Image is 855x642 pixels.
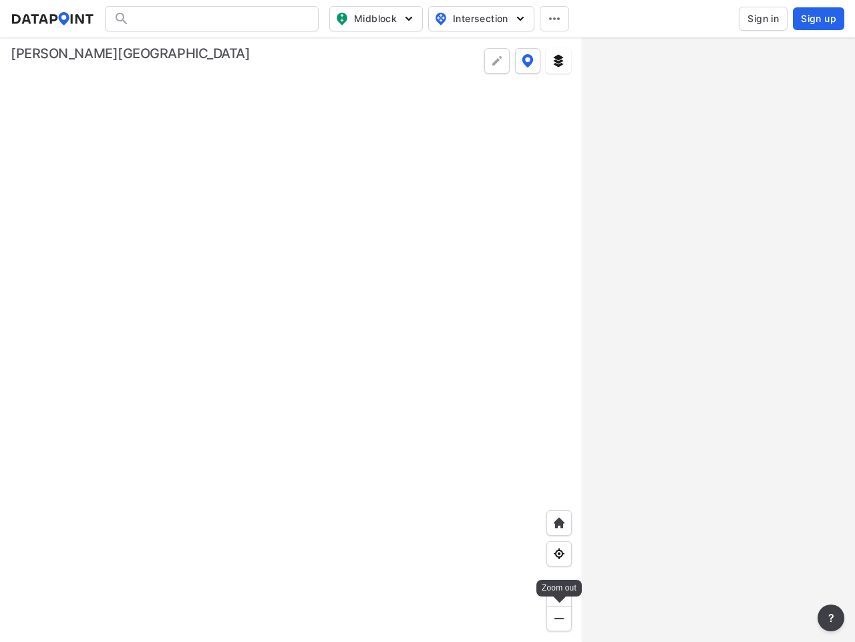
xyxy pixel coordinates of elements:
[11,12,94,25] img: dataPointLogo.9353c09d.svg
[736,7,790,31] a: Sign in
[552,54,565,68] img: layers.ee07997e.svg
[334,11,350,27] img: map_pin_mid.602f9df1.svg
[428,6,534,31] button: Intersection
[790,7,844,30] a: Sign up
[546,510,572,536] div: Home
[801,12,836,25] span: Sign up
[818,605,844,631] button: more
[335,11,414,27] span: Midblock
[552,612,566,625] img: MAAAAAElFTkSuQmCC
[552,588,566,602] img: ZvzfEJKXnyWIrJytrsY285QMwk63cM6Drc+sIAAAAASUVORK5CYII=
[329,6,423,31] button: Midblock
[546,541,572,566] div: View my location
[826,610,836,626] span: ?
[515,48,540,74] button: DataPoint layers
[484,48,510,74] div: Polygon tool
[546,582,572,608] div: Zoom in
[433,11,449,27] img: map_pin_int.54838e6b.svg
[11,44,250,63] div: [PERSON_NAME][GEOGRAPHIC_DATA]
[514,12,527,25] img: 5YPKRKmlfpI5mqlR8AD95paCi+0kK1fRFDJSaMmawlwaeJcJwk9O2fotCW5ve9gAAAAASUVORK5CYII=
[434,11,526,27] span: Intersection
[402,12,415,25] img: 5YPKRKmlfpI5mqlR8AD95paCi+0kK1fRFDJSaMmawlwaeJcJwk9O2fotCW5ve9gAAAAASUVORK5CYII=
[522,54,534,68] img: data-point-layers.37681fc9.svg
[793,7,844,30] button: Sign up
[490,54,504,68] img: +Dz8AAAAASUVORK5CYII=
[747,12,779,25] span: Sign in
[552,547,566,560] img: zeq5HYn9AnE9l6UmnFLPAAAAAElFTkSuQmCC
[739,7,788,31] button: Sign in
[552,516,566,530] img: +XpAUvaXAN7GudzAAAAAElFTkSuQmCC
